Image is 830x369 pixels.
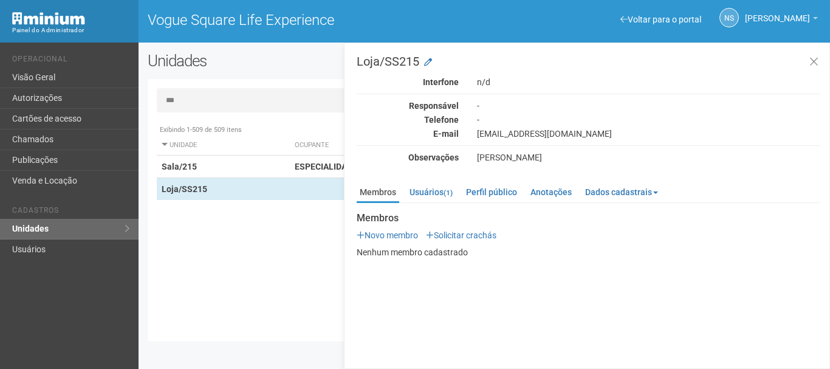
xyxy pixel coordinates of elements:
[157,125,814,136] div: Exibindo 1-509 de 509 itens
[463,183,520,201] a: Perfil público
[12,25,129,36] div: Painel do Administrador
[348,152,468,163] div: Observações
[582,183,661,201] a: Dados cadastrais
[444,188,453,197] small: (1)
[468,128,829,139] div: [EMAIL_ADDRESS][DOMAIN_NAME]
[745,15,818,25] a: [PERSON_NAME]
[468,100,829,111] div: -
[426,230,496,240] a: Solicitar crachás
[157,136,290,156] th: Unidade: activate to sort column ascending
[357,213,820,224] strong: Membros
[406,183,456,201] a: Usuários(1)
[745,2,810,23] span: Nicolle Silva
[620,15,701,24] a: Voltar para o portal
[468,77,829,88] div: n/d
[12,206,129,219] li: Cadastros
[357,247,820,258] p: Nenhum membro cadastrado
[719,8,739,27] a: NS
[468,152,829,163] div: [PERSON_NAME]
[424,57,432,69] a: Modificar a unidade
[348,114,468,125] div: Telefone
[348,128,468,139] div: E-mail
[357,183,399,203] a: Membros
[12,12,85,25] img: Minium
[148,12,475,28] h1: Vogue Square Life Experience
[148,52,417,70] h2: Unidades
[527,183,575,201] a: Anotações
[357,230,418,240] a: Novo membro
[348,77,468,88] div: Interfone
[357,55,820,67] h3: Loja/SS215
[348,100,468,111] div: Responsável
[162,162,197,171] strong: Sala/215
[295,162,460,171] strong: ESPECIALIDADES CLÍNICAS E CIRÚRGICAS
[12,55,129,67] li: Operacional
[468,114,829,125] div: -
[290,136,550,156] th: Ocupante: activate to sort column ascending
[162,184,207,194] strong: Loja/SS215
